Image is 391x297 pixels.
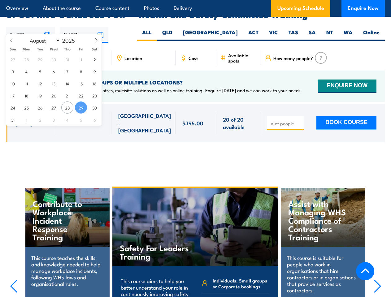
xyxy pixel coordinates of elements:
[124,55,142,61] span: Location
[48,101,60,114] span: August 27, 2025
[89,101,101,114] span: August 30, 2025
[16,119,32,127] span: [DATE]
[48,65,60,77] span: August 6, 2025
[16,79,302,86] h4: NEED TRAINING FOR LARGER GROUPS OR MULTIPLE LOCATIONS?
[48,77,60,89] span: August 13, 2025
[89,53,101,65] span: August 2, 2025
[31,254,103,287] p: This course teaches the skills and knowledge needed to help manage workplace incidents, following...
[318,80,376,93] button: ENQUIRE NOW
[7,101,19,114] span: August 24, 2025
[60,27,109,43] input: To date
[7,89,19,101] span: August 17, 2025
[271,120,302,127] input: # of people
[321,29,338,41] label: NT
[61,53,73,65] span: July 31, 2025
[6,47,20,51] span: Sun
[89,77,101,89] span: August 16, 2025
[7,114,19,126] span: August 31, 2025
[6,27,55,43] input: From date
[75,65,87,77] span: August 8, 2025
[89,114,101,126] span: September 6, 2025
[34,89,46,101] span: August 19, 2025
[182,119,203,127] span: $395.00
[34,77,46,89] span: August 12, 2025
[61,65,73,77] span: August 7, 2025
[338,29,358,41] label: WA
[223,116,253,130] span: 20 of 20 available
[178,29,243,41] label: [GEOGRAPHIC_DATA]
[27,36,61,44] select: Month
[7,65,19,77] span: August 3, 2025
[61,47,74,51] span: Thu
[6,10,385,18] h2: UPCOMING SCHEDULE FOR - "Health and Safety Committee Training"
[7,77,19,89] span: August 10, 2025
[316,116,376,130] button: BOOK COURSE
[120,243,193,260] h4: Safety For Leaders Training
[213,278,270,289] span: Individuals, Small groups or Corporate bookings
[34,65,46,77] span: August 5, 2025
[60,37,81,44] input: Year
[20,77,33,89] span: August 11, 2025
[33,47,47,51] span: Tue
[303,29,321,41] label: SA
[75,101,87,114] span: August 29, 2025
[47,47,61,51] span: Wed
[34,114,46,126] span: September 2, 2025
[34,53,46,65] span: July 29, 2025
[189,55,198,61] span: Cost
[243,29,264,41] label: ACT
[34,101,46,114] span: August 26, 2025
[20,114,33,126] span: September 1, 2025
[48,89,60,101] span: August 20, 2025
[89,65,101,77] span: August 9, 2025
[287,254,359,293] p: This course is suitable for people who work in organisations that hire contractors or in organisa...
[61,77,73,89] span: August 14, 2025
[61,114,73,126] span: September 4, 2025
[48,53,60,65] span: July 30, 2025
[20,101,33,114] span: August 25, 2025
[264,29,283,41] label: VIC
[20,53,33,65] span: July 28, 2025
[137,29,157,41] label: ALL
[20,47,33,51] span: Mon
[157,29,178,41] label: QLD
[33,199,97,241] h4: Contribute to Workplace Incident Response Training
[358,29,385,41] label: Online
[75,77,87,89] span: August 15, 2025
[75,89,87,101] span: August 22, 2025
[74,47,88,51] span: Fri
[228,53,256,63] span: Available spots
[16,87,302,93] p: We offer onsite training, training at our centres, multisite solutions as well as online training...
[288,199,353,241] h4: Assist with Managing WHS Compliance of Contractors Training
[273,55,313,61] span: How many people?
[7,53,19,65] span: July 27, 2025
[88,47,102,51] span: Sat
[62,119,95,127] span: 08:30 - 16:30
[48,114,60,126] span: September 3, 2025
[20,65,33,77] span: August 4, 2025
[118,112,171,134] span: [GEOGRAPHIC_DATA] - [GEOGRAPHIC_DATA]
[61,101,73,114] span: August 28, 2025
[20,89,33,101] span: August 18, 2025
[283,29,303,41] label: TAS
[61,89,73,101] span: August 21, 2025
[75,53,87,65] span: August 1, 2025
[89,89,101,101] span: August 23, 2025
[75,114,87,126] span: September 5, 2025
